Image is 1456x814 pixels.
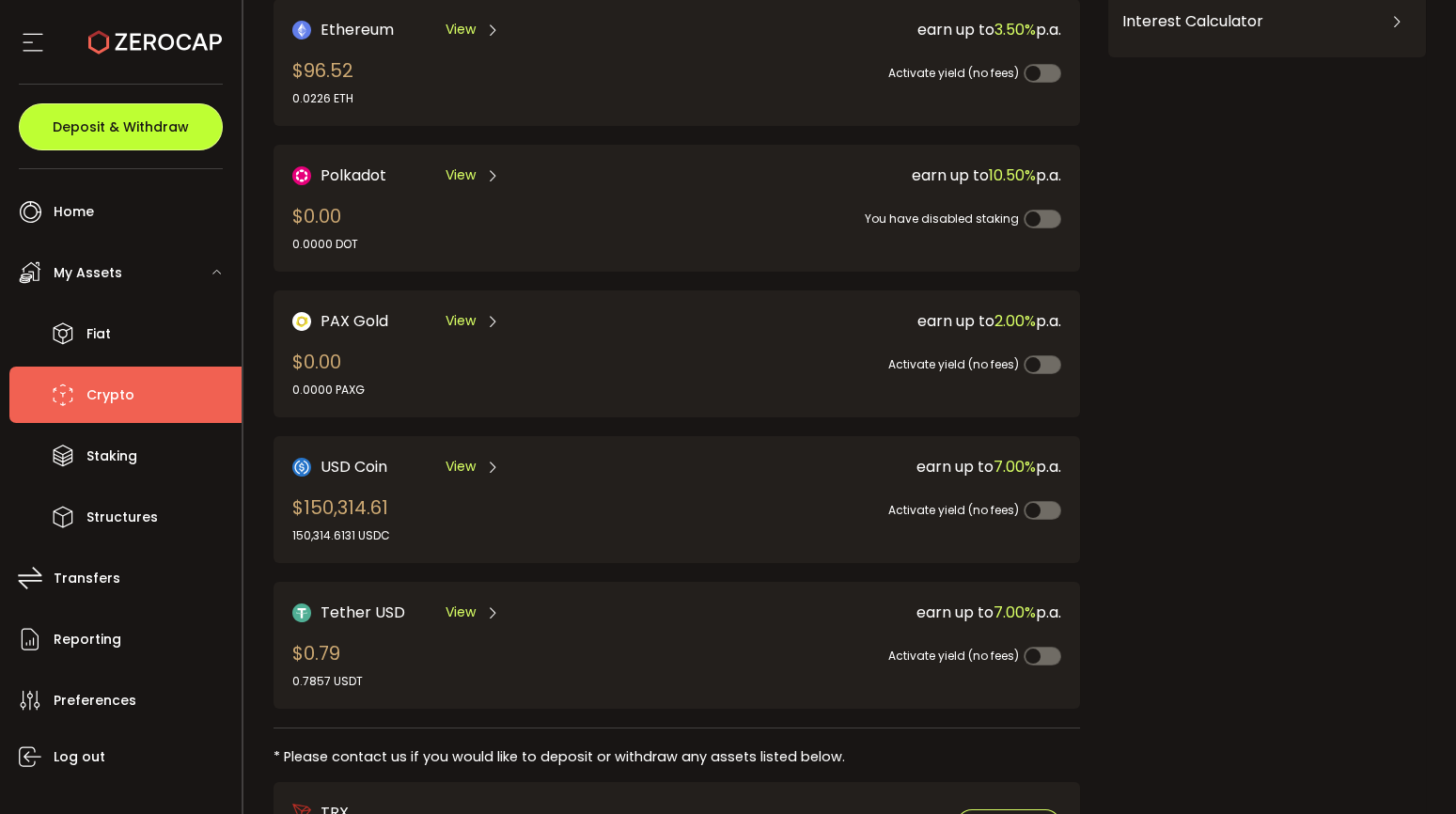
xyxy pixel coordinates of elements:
[865,211,1019,227] span: You have disabled staking
[86,321,111,348] span: Fiat
[446,457,476,477] span: View
[274,747,1081,767] div: * Please contact us if you would like to deposit or withdraw any assets listed below.
[888,65,1019,81] span: Activate yield (no fees)
[321,164,386,187] span: Polkadot
[446,311,476,331] span: View
[676,601,1061,624] div: earn up to p.a.
[54,687,136,714] span: Preferences
[676,164,1061,187] div: earn up to p.a.
[292,21,311,39] img: Ethereum
[888,502,1019,518] span: Activate yield (no fees)
[86,382,134,409] span: Crypto
[292,639,363,690] div: $0.79
[292,236,358,253] div: 0.0000 DOT
[292,166,311,185] img: DOT
[446,20,476,39] span: View
[54,626,121,653] span: Reporting
[292,90,353,107] div: 0.0226 ETH
[292,56,353,107] div: $96.52
[19,103,223,150] button: Deposit & Withdraw
[994,456,1036,477] span: 7.00%
[321,455,387,478] span: USD Coin
[54,198,94,226] span: Home
[989,164,1036,186] span: 10.50%
[994,19,1036,40] span: 3.50%
[54,744,105,771] span: Log out
[292,348,365,399] div: $0.00
[292,603,311,622] img: Tether USD
[888,648,1019,664] span: Activate yield (no fees)
[321,601,405,624] span: Tether USD
[292,458,311,477] img: USD Coin
[676,309,1061,333] div: earn up to p.a.
[292,527,390,544] div: 150,314.6131 USDC
[86,504,158,531] span: Structures
[1362,724,1456,814] iframe: Chat Widget
[54,565,120,592] span: Transfers
[292,493,390,544] div: $150,314.61
[292,673,363,690] div: 0.7857 USDT
[446,603,476,622] span: View
[321,309,388,333] span: PAX Gold
[292,202,358,253] div: $0.00
[86,443,137,470] span: Staking
[292,382,365,399] div: 0.0000 PAXG
[321,18,394,41] span: Ethereum
[446,165,476,185] span: View
[994,310,1036,332] span: 2.00%
[994,602,1036,623] span: 7.00%
[888,356,1019,372] span: Activate yield (no fees)
[676,455,1061,478] div: earn up to p.a.
[1362,724,1456,814] div: Widżet czatu
[54,259,122,287] span: My Assets
[53,120,189,133] span: Deposit & Withdraw
[292,312,311,331] img: PAX Gold
[676,18,1061,41] div: earn up to p.a.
